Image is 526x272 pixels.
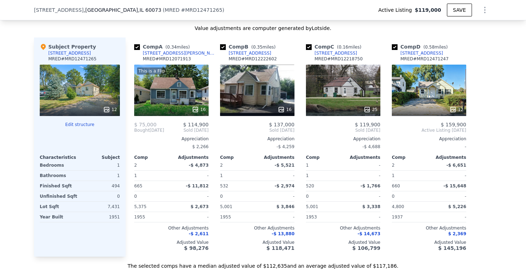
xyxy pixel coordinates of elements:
div: 1 [392,171,428,181]
span: 0.34 [167,45,177,50]
span: -$ 4,873 [189,163,209,168]
span: Sold [DATE] [220,127,294,133]
div: - [345,160,380,170]
div: - [430,171,466,181]
span: Sold [DATE] [306,127,380,133]
span: -$ 4,259 [277,144,294,149]
div: - [173,191,209,201]
div: - [345,171,380,181]
span: $ 159,900 [441,122,466,127]
div: 25 [364,106,378,113]
div: MRED # MRD12218750 [315,56,363,62]
span: 0.16 [339,45,348,50]
span: $ 118,471 [267,245,294,251]
div: Adjusted Value [306,240,380,245]
div: Other Adjustments [220,225,294,231]
span: -$ 4,688 [362,144,380,149]
span: $ 3,846 [277,204,294,209]
div: [STREET_ADDRESS][PERSON_NAME] [143,50,217,56]
div: 1951 [81,212,120,222]
div: Adjustments [429,155,466,160]
div: Comp [220,155,257,160]
div: 1953 [306,212,342,222]
span: -$ 6,651 [447,163,466,168]
div: 1955 [220,212,256,222]
div: 1 [220,171,256,181]
span: 0 [392,194,395,199]
div: Appreciation [392,136,466,142]
div: 1 [134,171,170,181]
div: - [345,191,380,201]
span: 5,375 [134,204,146,209]
div: - [259,191,294,201]
div: Comp D [392,43,450,50]
div: Adjustments [171,155,209,160]
a: [STREET_ADDRESS] [306,50,357,56]
div: Subject Property [40,43,96,50]
span: -$ 2,611 [189,231,209,236]
div: Comp C [306,43,364,50]
div: The selected comps have a median adjusted value of $112,635 and an average adjusted value of $117... [34,257,492,270]
div: 1 [81,171,120,181]
span: Bought [134,127,150,133]
span: 660 [392,183,400,188]
span: $ 2,673 [191,204,209,209]
button: SAVE [447,4,472,16]
span: Active Listing [378,6,415,14]
div: MRED # MRD12071913 [143,56,191,62]
div: Comp [392,155,429,160]
div: Adjustments [343,155,380,160]
div: Unfinished Sqft [40,191,78,201]
span: $ 98,276 [184,245,209,251]
span: 665 [134,183,142,188]
div: [STREET_ADDRESS] [48,50,91,56]
span: $ 5,226 [448,204,466,209]
div: MRED # MRD12222602 [229,56,277,62]
span: -$ 14,673 [357,231,380,236]
button: Edit structure [40,122,120,127]
span: 532 [220,183,228,188]
a: [STREET_ADDRESS] [392,50,443,56]
div: - [259,212,294,222]
div: - [430,212,466,222]
div: 16 [192,106,206,113]
div: Comp [134,155,171,160]
div: 1 [81,160,120,170]
div: Adjusted Value [392,240,466,245]
span: MRED [165,7,179,13]
span: 520 [306,183,314,188]
div: Characteristics [40,155,80,160]
div: Adjustments [257,155,294,160]
span: $ 137,000 [269,122,294,127]
a: [STREET_ADDRESS][PERSON_NAME] [134,50,217,56]
div: ( ) [163,6,224,14]
span: 2 [220,163,223,168]
span: $ 75,000 [134,122,156,127]
span: Active Listing [DATE] [392,127,466,133]
div: 494 [81,181,120,191]
span: ( miles) [248,45,278,50]
div: 12 [103,106,117,113]
div: [STREET_ADDRESS] [229,50,271,56]
span: 2 [392,163,395,168]
div: MRED # MRD12471265 [48,56,97,62]
button: Show Options [478,3,492,17]
div: - [345,212,380,222]
span: 2 [134,163,137,168]
div: Appreciation [220,136,294,142]
div: This is a Flip [137,67,166,75]
span: 0.58 [425,45,435,50]
div: [STREET_ADDRESS] [315,50,357,56]
div: - [173,171,209,181]
span: -$ 11,812 [186,183,209,188]
span: , [GEOGRAPHIC_DATA] [84,6,161,14]
span: 5,001 [306,204,318,209]
div: Other Adjustments [306,225,380,231]
div: Lot Sqft [40,202,78,212]
div: 1955 [134,212,170,222]
div: 1 [306,171,342,181]
span: 0 [134,194,137,199]
div: - [259,171,294,181]
span: ( miles) [420,45,450,50]
div: Appreciation [306,136,380,142]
